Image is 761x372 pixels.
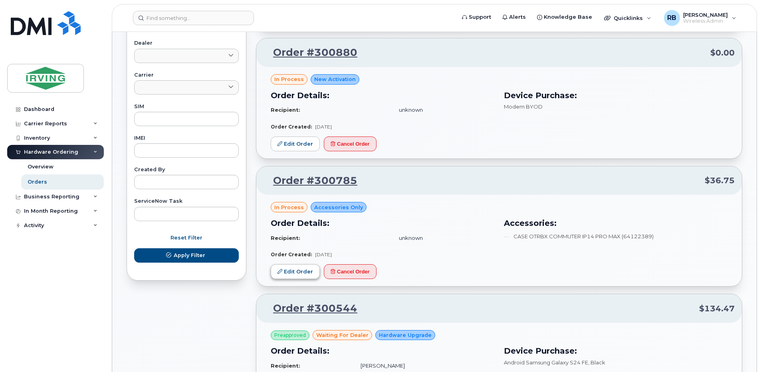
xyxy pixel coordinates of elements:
strong: Recipient: [271,362,300,369]
label: ServiceNow Task [134,199,239,204]
a: Order #300785 [264,174,357,188]
td: unknown [392,103,494,117]
span: in process [274,75,304,83]
strong: Recipient: [271,107,300,113]
span: Preapproved [274,332,306,339]
span: [DATE] [315,251,332,257]
span: Modem BYOD [504,103,543,110]
strong: Recipient: [271,235,300,241]
span: waiting for dealer [316,331,369,339]
span: Hardware Upgrade [379,331,432,339]
span: Apply Filter [174,251,205,259]
a: Order #300880 [264,46,357,60]
li: CASE OTRBX COMMUTER IP14 PRO MAX (64122389) [504,233,727,240]
span: [PERSON_NAME] [683,12,728,18]
span: in process [274,204,304,211]
h3: Device Purchase: [504,89,727,101]
span: Android Samsung Galaxy S24 FE [504,359,588,366]
span: $36.75 [705,175,735,186]
h3: Accessories: [504,217,727,229]
input: Find something... [133,11,254,25]
span: New Activation [314,75,356,83]
label: Dealer [134,41,239,46]
span: , Black [588,359,605,366]
button: Cancel Order [324,264,377,279]
h3: Order Details: [271,345,494,357]
label: SIM [134,104,239,109]
button: Cancel Order [324,137,377,151]
label: IMEI [134,136,239,141]
span: Quicklinks [614,15,643,21]
button: Apply Filter [134,248,239,263]
strong: Order Created: [271,251,312,257]
h3: Order Details: [271,217,494,229]
td: unknown [392,231,494,245]
h3: Device Purchase: [504,345,727,357]
span: Accessories Only [314,204,363,211]
span: Support [469,13,491,21]
span: $134.47 [699,303,735,315]
button: Reset Filter [134,231,239,245]
a: Order #300544 [264,301,357,316]
a: Alerts [497,9,531,25]
a: Knowledge Base [531,9,598,25]
a: Edit Order [271,137,320,151]
span: [DATE] [315,124,332,130]
span: RB [667,13,676,23]
h3: Order Details: [271,89,494,101]
label: Carrier [134,73,239,78]
a: Edit Order [271,264,320,279]
span: Knowledge Base [544,13,592,21]
a: Support [456,9,497,25]
label: Created By [134,167,239,172]
span: Wireless Admin [683,18,728,24]
span: Reset Filter [170,234,202,241]
div: Roberts, Brad [658,10,742,26]
strong: Order Created: [271,124,312,130]
span: Alerts [509,13,526,21]
span: $0.00 [710,47,735,59]
div: Quicklinks [598,10,657,26]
